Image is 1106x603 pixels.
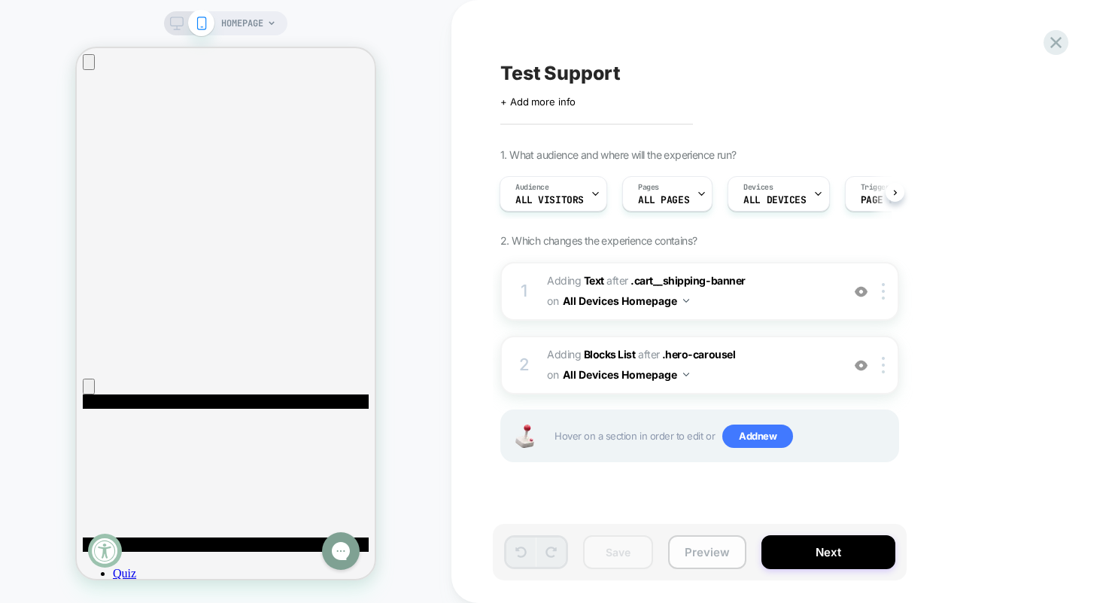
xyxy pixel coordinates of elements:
[238,479,290,527] iframe: Gorgias live chat messenger
[638,182,659,193] span: Pages
[722,425,793,449] span: Add new
[6,6,18,22] button: Navigate to previous announcement
[882,283,885,300] img: close
[630,274,746,287] span: .cart__shipping-banner
[11,486,45,519] button: Accessibility Widget, click to open
[668,535,746,569] button: Preview
[606,274,628,287] span: AFTER
[555,425,890,449] span: Hover on a section in order to edit or
[743,195,806,206] span: ALL DEVICES
[584,348,636,361] b: Blocks List
[855,359,867,372] img: crossed eye
[683,299,689,303] img: down arrow
[855,285,867,298] img: crossed eye
[6,34,292,318] div: Announcement
[761,535,895,569] button: Next
[861,182,890,193] span: Trigger
[36,519,59,531] a: Navigate to https://www.apothekary.com/quiz
[500,96,576,108] span: + Add more info
[6,346,292,504] svg: Open mobile menu
[583,535,653,569] button: Save
[638,348,660,361] span: AFTER
[509,425,539,448] img: Joystick
[221,11,263,35] span: HOMEPAGE
[517,276,532,306] div: 1
[547,348,636,361] span: Adding
[515,195,584,206] span: All Visitors
[500,62,621,84] span: Test Support
[683,373,689,376] img: down arrow
[517,350,532,380] div: 2
[882,357,885,373] img: close
[584,274,604,287] b: Text
[500,148,736,161] span: 1. What audience and where will the experience run?
[547,274,604,287] span: Adding
[563,364,689,385] button: All Devices Homepage
[500,234,697,247] span: 2. Which changes the experience contains?
[638,195,689,206] span: ALL PAGES
[6,330,18,346] button: Navigate to next announcement
[563,290,689,312] button: All Devices Homepage
[547,291,558,310] span: on
[861,195,912,206] span: Page Load
[547,365,558,384] span: on
[662,348,735,361] span: .hero-carousel
[743,182,773,193] span: Devices
[515,182,549,193] span: Audience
